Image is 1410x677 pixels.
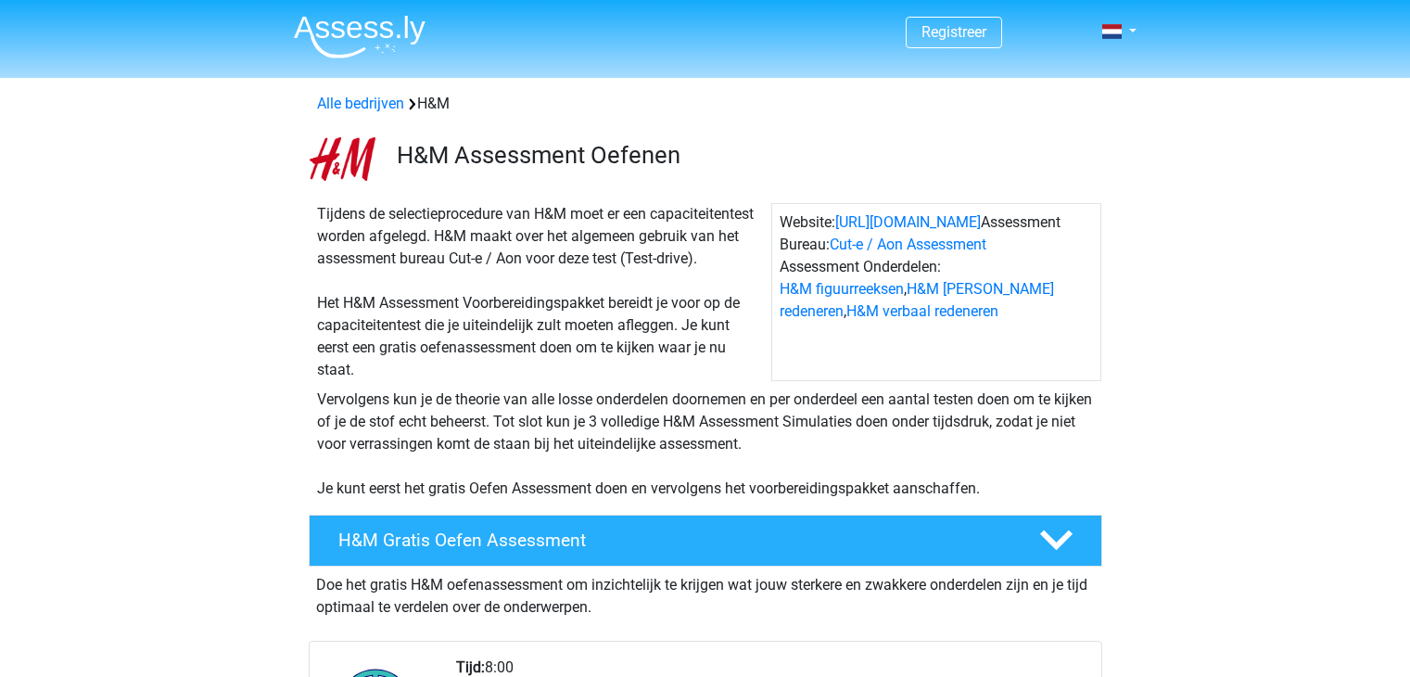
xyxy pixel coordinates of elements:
[310,203,771,381] div: Tijdens de selectieprocedure van H&M moet er een capaciteitentest worden afgelegd. H&M maakt over...
[771,203,1101,381] div: Website: Assessment Bureau: Assessment Onderdelen: , ,
[846,302,998,320] a: H&M verbaal redeneren
[294,15,426,58] img: Assessly
[310,93,1101,115] div: H&M
[309,567,1102,619] div: Doe het gratis H&M oefenassessment om inzichtelijk te krijgen wat jouw sterkere en zwakkere onder...
[921,23,986,41] a: Registreer
[780,280,1054,320] a: H&M [PERSON_NAME] redeneren
[317,95,404,112] a: Alle bedrijven
[310,389,1101,500] div: Vervolgens kun je de theorie van alle losse onderdelen doornemen en per onderdeel een aantal test...
[780,280,904,298] a: H&M figuurreeksen
[456,658,485,676] b: Tijd:
[835,213,981,231] a: [URL][DOMAIN_NAME]
[397,141,1087,170] h3: H&M Assessment Oefenen
[338,530,1010,551] h4: H&M Gratis Oefen Assessment
[830,236,986,253] a: Cut-e / Aon Assessment
[301,515,1110,567] a: H&M Gratis Oefen Assessment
